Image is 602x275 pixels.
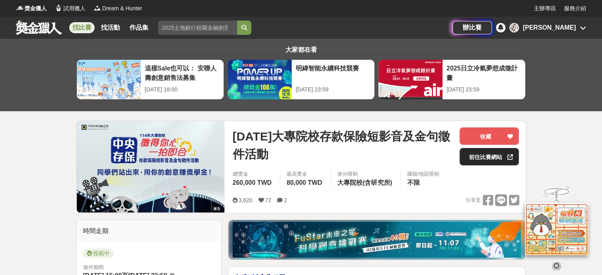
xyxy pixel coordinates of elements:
[287,170,324,178] span: 最高獎金
[287,179,322,186] span: 80,000 TWD
[145,64,220,82] div: 這樣Sale也可以： 安聯人壽創意銷售法募集
[407,170,440,178] div: 國籍/地區限制
[534,4,556,13] a: 主辦專區
[284,197,287,203] span: 2
[460,148,519,165] a: 前往比賽網站
[126,22,152,33] a: 作品集
[69,22,95,33] a: 找比賽
[337,170,394,178] div: 身分限制
[238,197,252,203] span: 3,620
[102,4,142,13] span: Dream & Hunter
[83,248,114,258] span: 投稿中
[77,121,225,212] img: Cover Image
[232,170,273,178] span: 總獎金
[158,21,237,35] input: 2025土地銀行校園金融創意挑戰賽：從你出發 開啟智慧金融新頁
[145,85,220,94] div: [DATE] 18:00
[16,4,24,12] img: Logo
[76,59,224,100] a: 這樣Sale也可以： 安聯人壽創意銷售法募集[DATE] 18:00
[93,4,101,12] img: Logo
[265,197,272,203] span: 72
[55,4,85,13] a: Logo試用獵人
[296,85,370,94] div: [DATE] 23:59
[564,4,586,13] a: 服務介紹
[296,64,370,82] div: 明緯智能永續科技競賽
[337,179,392,186] span: 大專院校(含研究所)
[452,21,492,34] a: 辦比賽
[407,179,420,186] span: 不限
[63,4,85,13] span: 試用獵人
[16,4,47,13] a: Logo獎金獵人
[77,220,222,242] div: 時間走期
[83,264,104,270] span: 徵件期間
[465,194,480,206] span: 分享至
[25,4,47,13] span: 獎金獵人
[55,4,63,12] img: Logo
[446,85,521,94] div: [DATE] 23:59
[232,127,453,163] span: [DATE]大專院校存款保險短影音及金句徵件活動
[227,59,375,100] a: 明緯智能永續科技競賽[DATE] 23:59
[446,64,521,82] div: 2025日立冷氣夢想成徵計畫
[523,23,576,32] div: [PERSON_NAME]
[378,59,526,100] a: 2025日立冷氣夢想成徵計畫[DATE] 23:59
[232,179,272,186] span: 260,000 TWD
[233,222,521,258] img: d40c9272-0343-4c18-9a81-6198b9b9e0f4.jpg
[525,203,588,255] img: d2146d9a-e6f6-4337-9592-8cefde37ba6b.png
[93,4,142,13] a: LogoDream & Hunter
[283,46,319,53] span: 大家都在看
[98,22,123,33] a: 找活動
[509,23,519,32] div: 陳
[460,127,519,145] button: 收藏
